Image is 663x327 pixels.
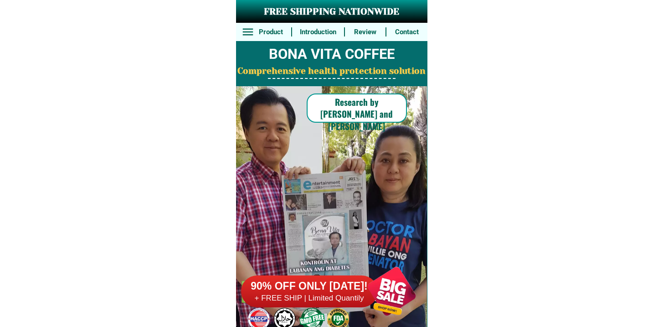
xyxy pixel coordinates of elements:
h6: Introduction [297,27,339,37]
h6: Review [350,27,381,37]
h2: BONA VITA COFFEE [236,44,427,65]
h6: + FREE SHIP | Limited Quantily [241,293,378,303]
h2: Comprehensive health protection solution [236,65,427,78]
h6: Research by [PERSON_NAME] and [PERSON_NAME] [307,96,407,132]
h3: FREE SHIPPING NATIONWIDE [236,5,427,19]
h6: 90% OFF ONLY [DATE]! [241,280,378,293]
h6: Product [255,27,286,37]
h6: Contact [391,27,422,37]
